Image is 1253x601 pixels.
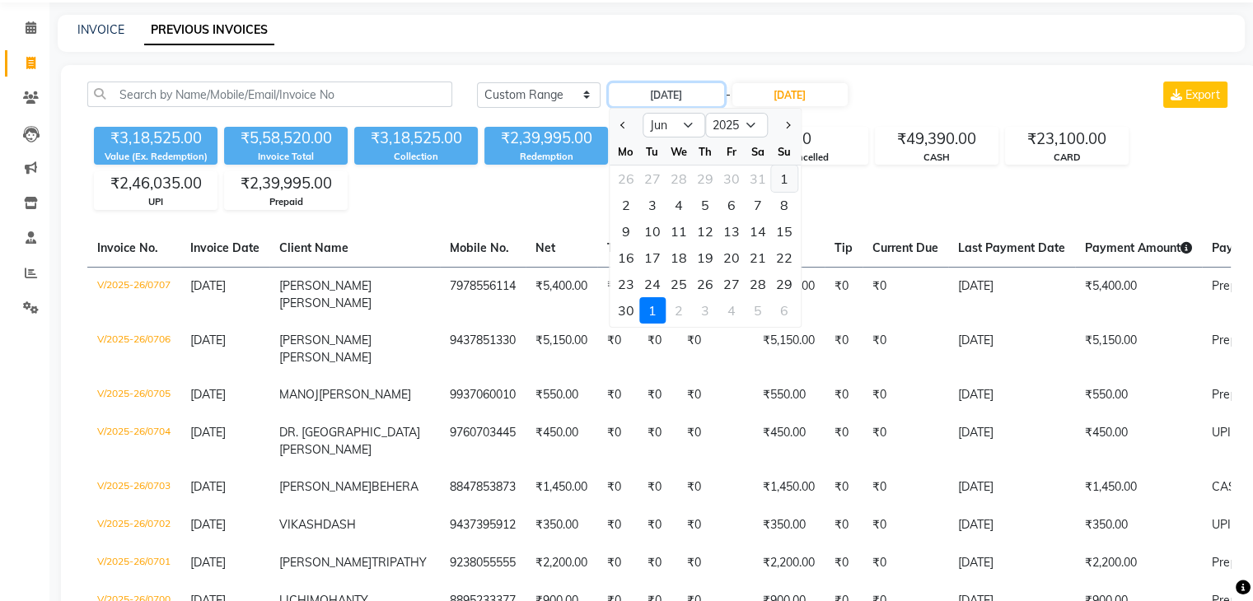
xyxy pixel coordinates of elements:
[643,113,705,137] select: Select month
[718,245,745,271] div: Friday, June 20, 2025
[825,544,863,582] td: ₹0
[1185,87,1220,102] span: Export
[1006,128,1128,151] div: ₹23,100.00
[1075,506,1202,544] td: ₹350.00
[144,16,274,45] a: PREVIOUS INVOICES
[677,468,753,506] td: ₹0
[1085,240,1192,255] span: Payment Amount
[616,112,630,138] button: Previous month
[609,83,724,106] input: Start Date
[613,138,639,165] div: Mo
[825,376,863,414] td: ₹0
[639,138,666,165] div: Tu
[87,376,180,414] td: V/2025-26/0705
[97,240,158,255] span: Invoice No.
[666,245,692,271] div: Wednesday, June 18, 2025
[87,414,180,468] td: V/2025-26/0704
[863,506,948,544] td: ₹0
[677,544,753,582] td: ₹0
[597,322,638,376] td: ₹0
[705,113,768,137] select: Select year
[863,322,948,376] td: ₹0
[225,195,347,209] div: Prepaid
[1006,151,1128,165] div: CARD
[1163,82,1227,108] button: Export
[1075,267,1202,322] td: ₹5,400.00
[745,138,771,165] div: Sa
[666,192,692,218] div: Wednesday, June 4, 2025
[948,414,1075,468] td: [DATE]
[639,297,666,324] div: 1
[771,165,797,192] div: 1
[835,240,853,255] span: Tip
[745,297,771,324] div: 5
[666,297,692,324] div: Wednesday, July 2, 2025
[87,322,180,376] td: V/2025-26/0706
[718,192,745,218] div: 6
[677,506,753,544] td: ₹0
[279,517,323,532] span: VIKASH
[1212,425,1231,440] span: UPI
[613,192,639,218] div: 2
[638,544,677,582] td: ₹0
[948,376,1075,414] td: [DATE]
[190,517,226,532] span: [DATE]
[692,165,718,192] div: 29
[639,218,666,245] div: Tuesday, June 10, 2025
[771,192,797,218] div: Sunday, June 8, 2025
[279,296,372,310] span: [PERSON_NAME]
[526,322,597,376] td: ₹5,150.00
[440,544,526,582] td: 9238055555
[745,271,771,297] div: 28
[190,479,226,494] span: [DATE]
[872,240,938,255] span: Current Due
[87,506,180,544] td: V/2025-26/0702
[666,297,692,324] div: 2
[1075,468,1202,506] td: ₹1,450.00
[639,192,666,218] div: Tuesday, June 3, 2025
[745,245,771,271] div: 21
[718,165,745,192] div: Friday, May 30, 2025
[638,376,677,414] td: ₹0
[1075,414,1202,468] td: ₹450.00
[94,150,217,164] div: Value (Ex. Redemption)
[666,218,692,245] div: Wednesday, June 11, 2025
[597,414,638,468] td: ₹0
[753,414,825,468] td: ₹450.00
[597,267,638,322] td: ₹0
[876,151,998,165] div: CASH
[718,271,745,297] div: 27
[526,506,597,544] td: ₹350.00
[597,376,638,414] td: ₹0
[771,192,797,218] div: 8
[279,555,372,570] span: [PERSON_NAME]
[1212,479,1245,494] span: CASH
[279,387,319,402] span: MANOJ
[718,165,745,192] div: 30
[613,218,639,245] div: Monday, June 9, 2025
[692,138,718,165] div: Th
[771,165,797,192] div: Sunday, June 1, 2025
[863,414,948,468] td: ₹0
[771,271,797,297] div: Sunday, June 29, 2025
[718,218,745,245] div: Friday, June 13, 2025
[613,271,639,297] div: 23
[484,127,608,150] div: ₹2,39,995.00
[718,138,745,165] div: Fr
[613,245,639,271] div: 16
[638,506,677,544] td: ₹0
[95,195,217,209] div: UPI
[666,218,692,245] div: 11
[771,245,797,271] div: Sunday, June 22, 2025
[677,376,753,414] td: ₹0
[484,150,608,164] div: Redemption
[863,544,948,582] td: ₹0
[319,387,411,402] span: [PERSON_NAME]
[440,376,526,414] td: 9937060010
[613,245,639,271] div: Monday, June 16, 2025
[638,414,677,468] td: ₹0
[745,218,771,245] div: Saturday, June 14, 2025
[753,468,825,506] td: ₹1,450.00
[638,322,677,376] td: ₹0
[372,479,418,494] span: BEHERA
